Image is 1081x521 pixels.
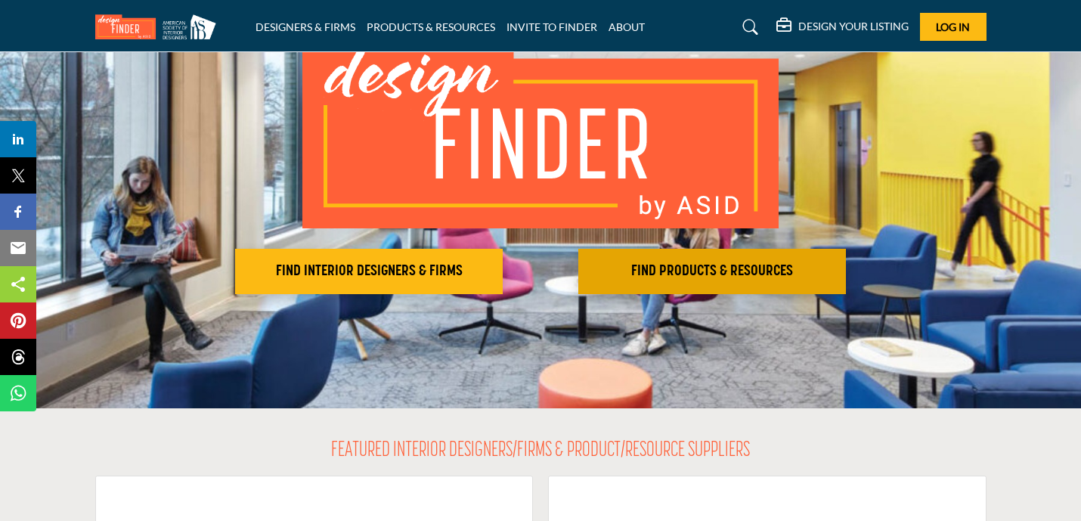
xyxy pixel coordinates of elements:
a: INVITE TO FINDER [506,20,597,33]
img: Site Logo [95,14,224,39]
a: Search [728,15,768,39]
img: image [302,32,779,228]
h2: FIND PRODUCTS & RESOURCES [583,262,841,281]
h5: DESIGN YOUR LISTING [798,20,909,33]
button: FIND PRODUCTS & RESOURCES [578,249,846,294]
div: DESIGN YOUR LISTING [776,18,909,36]
a: DESIGNERS & FIRMS [256,20,355,33]
h2: FIND INTERIOR DESIGNERS & FIRMS [240,262,498,281]
h2: FEATURED INTERIOR DESIGNERS/FIRMS & PRODUCT/RESOURCE SUPPLIERS [331,439,750,464]
button: FIND INTERIOR DESIGNERS & FIRMS [235,249,503,294]
a: ABOUT [609,20,645,33]
span: Log In [936,20,970,33]
button: Log In [920,13,987,41]
a: PRODUCTS & RESOURCES [367,20,495,33]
